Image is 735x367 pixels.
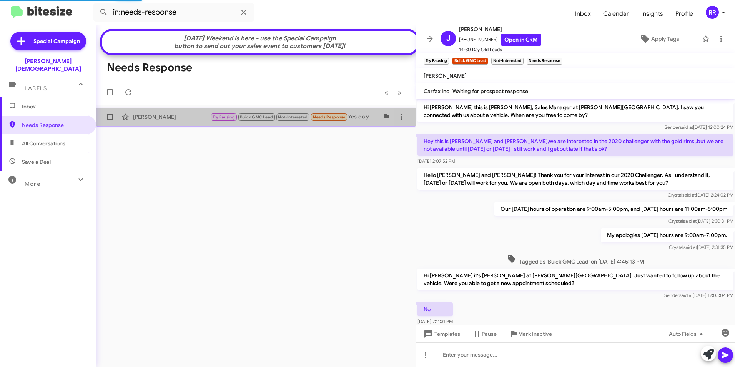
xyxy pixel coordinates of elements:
[133,113,210,121] div: [PERSON_NAME]
[699,6,727,19] button: RR
[22,103,87,110] span: Inbox
[33,37,80,45] span: Special Campaign
[384,88,389,97] span: «
[452,58,488,65] small: Buick GMC Lead
[459,34,541,46] span: [PHONE_NUMBER]
[482,327,497,341] span: Pause
[380,85,406,100] nav: Page navigation example
[393,85,406,100] button: Next
[107,62,192,74] h1: Needs Response
[25,180,40,187] span: More
[665,124,733,130] span: Sender [DATE] 12:00:24 PM
[417,158,455,164] span: [DATE] 2:07:52 PM
[706,6,719,19] div: RR
[651,32,679,46] span: Apply Tags
[466,327,503,341] button: Pause
[22,140,65,147] span: All Conversations
[417,134,733,156] p: Hey this is [PERSON_NAME] and [PERSON_NAME],we are interested in the 2020 challenger with the gol...
[446,32,451,45] span: J
[424,88,449,95] span: Carfax Inc
[669,244,733,250] span: Crystal [DATE] 2:31:35 PM
[10,32,86,50] a: Special Campaign
[601,228,733,242] p: My apologies [DATE] hours are 9:00am-7:00pm.
[417,168,733,190] p: Hello [PERSON_NAME] and [PERSON_NAME]! Thank you for your interest in our 2020 Challenger. As I u...
[424,72,467,79] span: [PERSON_NAME]
[668,192,733,198] span: Crystal [DATE] 2:24:02 PM
[668,218,733,224] span: Crystal [DATE] 2:30:31 PM
[417,302,453,316] p: No
[210,113,379,122] div: Yes do you still have the maroon challenger and did the price go down,or what is the price,I can ...
[664,292,733,298] span: Sender [DATE] 12:05:04 PM
[501,34,541,46] a: Open in CRM
[635,3,669,25] a: Insights
[313,115,346,120] span: Needs Response
[669,3,699,25] a: Profile
[669,327,706,341] span: Auto Fields
[459,46,541,53] span: 14-30 Day Old Leads
[424,58,449,65] small: Try Pausing
[452,88,528,95] span: Waiting for prospect response
[491,58,524,65] small: Not-Interested
[213,115,235,120] span: Try Pausing
[397,88,402,97] span: »
[22,158,51,166] span: Save a Deal
[93,3,254,22] input: Search
[683,244,697,250] span: said at
[679,292,693,298] span: said at
[504,254,647,265] span: Tagged as 'Buick GMC Lead' on [DATE] 4:45:13 PM
[494,202,733,216] p: Our [DATE] hours of operation are 9:00am-5:00pm, and [DATE] hours are 11:00am-5:00pm
[25,85,47,92] span: Labels
[106,35,414,50] div: [DATE] Weekend is here - use the Special Campaign button to send out your sales event to customer...
[569,3,597,25] a: Inbox
[680,124,693,130] span: said at
[417,319,453,324] span: [DATE] 7:11:31 PM
[422,327,460,341] span: Templates
[597,3,635,25] a: Calendar
[22,121,87,129] span: Needs Response
[527,58,562,65] small: Needs Response
[503,327,558,341] button: Mark Inactive
[380,85,393,100] button: Previous
[416,327,466,341] button: Templates
[417,269,733,290] p: Hi [PERSON_NAME] it's [PERSON_NAME] at [PERSON_NAME][GEOGRAPHIC_DATA]. Just wanted to follow up a...
[417,100,733,122] p: Hi [PERSON_NAME] this is [PERSON_NAME], Sales Manager at [PERSON_NAME][GEOGRAPHIC_DATA]. I saw yo...
[682,192,696,198] span: said at
[663,327,712,341] button: Auto Fields
[240,115,273,120] span: Buick GMC Lead
[459,25,541,34] span: [PERSON_NAME]
[683,218,697,224] span: said at
[278,115,308,120] span: Not-Interested
[620,32,698,46] button: Apply Tags
[518,327,552,341] span: Mark Inactive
